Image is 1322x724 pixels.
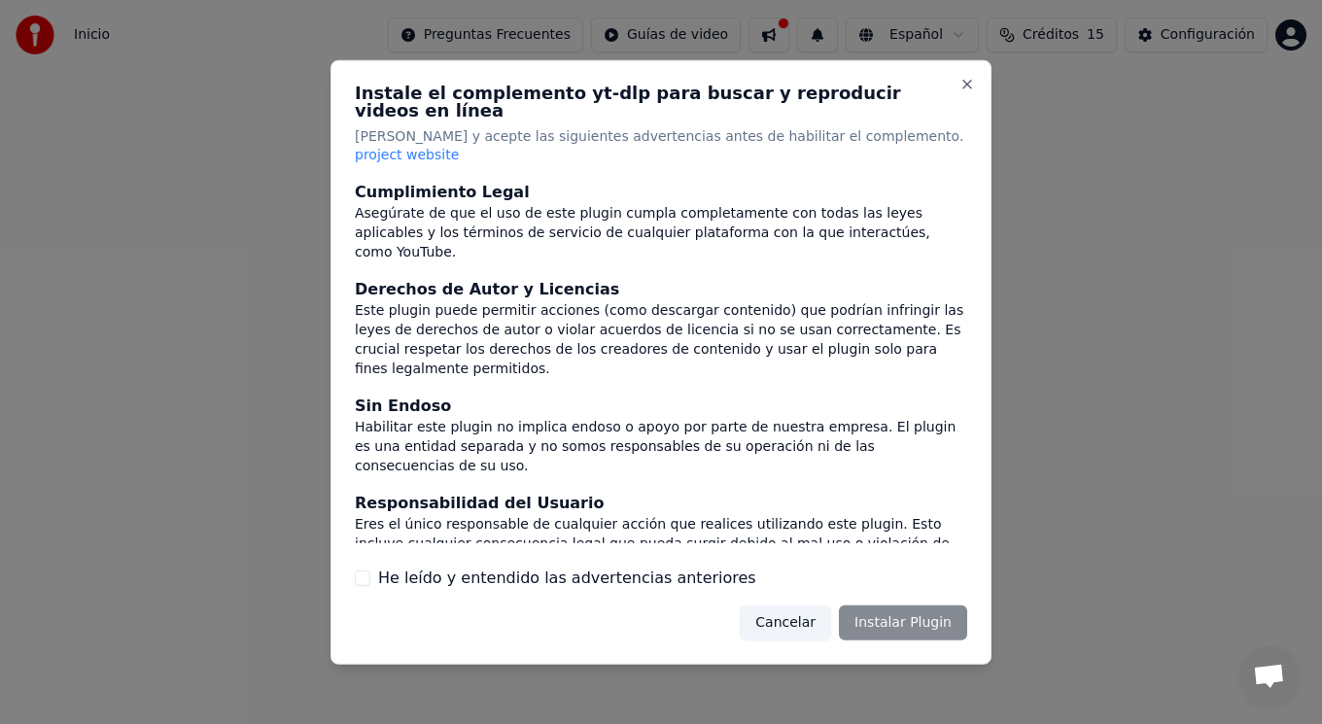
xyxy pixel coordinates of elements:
[355,204,967,262] div: Asegúrate de que el uso de este plugin cumpla completamente con todas las leyes aplicables y los ...
[378,567,756,590] label: He leído y entendido las advertencias anteriores
[355,515,967,573] div: Eres el único responsable de cualquier acción que realices utilizando este plugin. Esto incluye c...
[355,181,967,204] div: Cumplimiento Legal
[740,605,831,640] button: Cancelar
[355,147,459,162] span: project website
[355,301,967,379] div: Este plugin puede permitir acciones (como descargar contenido) que podrían infringir las leyes de...
[355,278,967,301] div: Derechos de Autor y Licencias
[355,418,967,476] div: Habilitar este plugin no implica endoso o apoyo por parte de nuestra empresa. El plugin es una en...
[355,126,967,165] p: [PERSON_NAME] y acepte las siguientes advertencias antes de habilitar el complemento.
[355,492,967,515] div: Responsabilidad del Usuario
[355,395,967,418] div: Sin Endoso
[355,84,967,119] h2: Instale el complemento yt-dlp para buscar y reproducir videos en línea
